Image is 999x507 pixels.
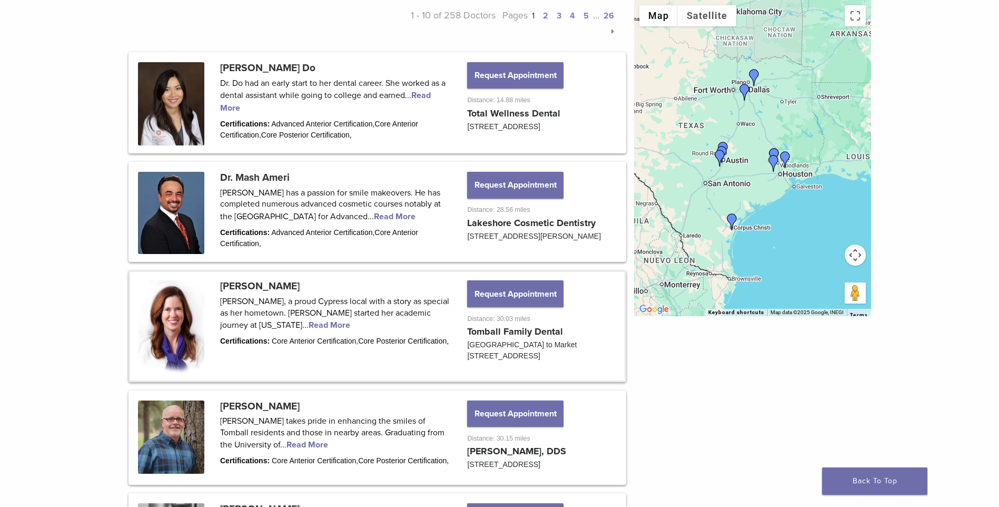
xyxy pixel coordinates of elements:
div: DR. Steven Cook [715,142,731,159]
button: Keyboard shortcuts [708,309,764,316]
button: Show satellite imagery [678,5,736,26]
a: 3 [557,11,561,21]
button: Map camera controls [845,245,866,266]
div: Dr. Craig V. Smith [736,84,753,101]
span: Map data ©2025 Google, INEGI [770,309,844,315]
button: Request Appointment [467,62,563,89]
p: 1 - 10 of 258 Doctors [373,7,496,39]
div: Dr. Dave Dorroh [766,148,783,165]
div: Dr. Hieu Truong Do [765,155,782,172]
span: … [593,9,599,21]
a: 1 [532,11,535,21]
a: Back To Top [822,467,927,495]
button: Toggle fullscreen view [845,5,866,26]
button: Request Appointment [467,280,563,307]
button: Request Appointment [467,401,563,427]
button: Request Appointment [467,172,563,198]
button: Drag Pegman onto the map to open Street View [845,282,866,304]
a: 4 [570,11,575,21]
div: Dr. David McIntyre [711,150,728,167]
a: 5 [583,11,589,21]
a: Open this area in Google Maps (opens a new window) [637,303,671,316]
div: Dr. Mash Ameri [777,151,794,168]
img: Google [637,303,671,316]
button: Show street map [639,5,678,26]
div: Dr. Jarett Hulse [714,146,730,163]
div: Dr. Karen Williamson [746,69,763,86]
a: 26 [604,11,614,21]
a: 2 [543,11,548,21]
p: Pages [496,7,618,39]
div: Dr. Anna Ashley [724,213,740,230]
a: Terms (opens in new tab) [850,312,868,318]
